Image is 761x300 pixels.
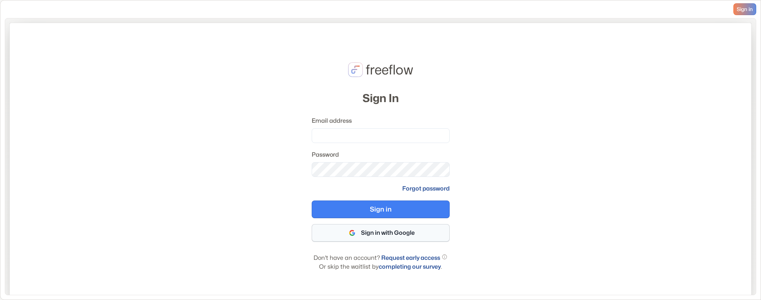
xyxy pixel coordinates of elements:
h2: Sign In [362,91,399,105]
p: freeflow [366,60,413,80]
p: Don't have an account? Or skip the waitlist by . [312,254,450,271]
span: Sign in [737,6,753,13]
a: Forgot password [402,184,450,193]
label: Password [312,150,445,159]
button: Sign in [312,200,450,218]
a: Request early access [381,254,440,261]
button: Sign in with Google [312,224,450,242]
a: completing our survey [379,263,441,270]
label: Email address [312,116,445,125]
a: Sign in [733,3,756,15]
